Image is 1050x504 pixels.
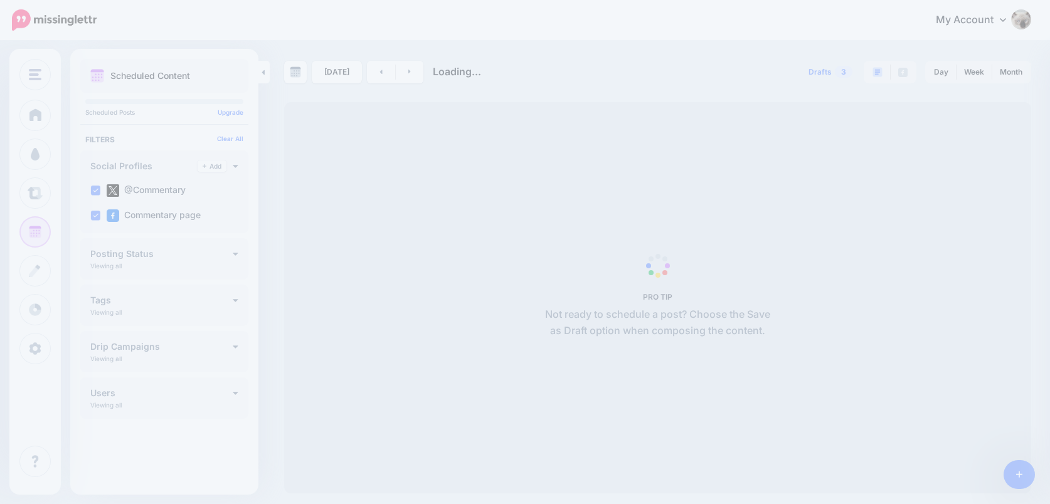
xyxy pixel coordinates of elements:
a: Month [992,62,1030,82]
h5: PRO TIP [540,292,775,302]
a: Week [957,62,992,82]
p: Viewing all [90,308,122,316]
p: Viewing all [90,262,122,270]
img: facebook-grey-square.png [898,68,908,77]
a: Upgrade [218,108,243,116]
label: Commentary page [107,209,201,222]
h4: Posting Status [90,249,233,258]
a: Day [926,62,956,82]
p: Viewing all [90,401,122,409]
label: @Commentary [107,184,186,197]
img: menu.png [29,69,41,80]
a: My Account [923,5,1031,36]
p: Not ready to schedule a post? Choose the Save as Draft option when composing the content. [540,307,775,339]
a: Drafts3 [801,61,860,83]
h4: Social Profiles [90,162,198,171]
img: calendar-grey-darker.png [290,66,301,78]
img: paragraph-boxed.png [872,67,883,77]
h4: Users [90,389,233,397]
h4: Tags [90,296,233,305]
span: Loading... [433,65,481,78]
img: facebook-square.png [107,209,119,222]
a: Add [198,160,226,172]
span: Drafts [809,68,832,76]
span: 3 [835,66,852,78]
h4: Filters [85,135,243,144]
h4: Drip Campaigns [90,342,233,351]
img: Missinglettr [12,9,97,31]
p: Scheduled Content [110,71,190,80]
img: calendar.png [90,69,104,83]
p: Scheduled Posts [85,109,243,115]
a: [DATE] [312,61,362,83]
img: twitter-square.png [107,184,119,197]
p: Viewing all [90,355,122,362]
a: Clear All [217,135,243,142]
